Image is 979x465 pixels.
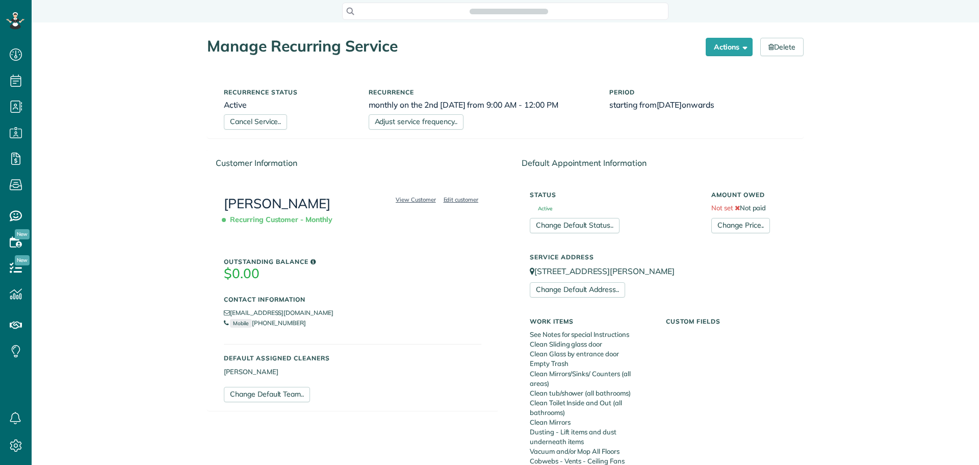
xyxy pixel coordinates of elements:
a: Change Default Status.. [530,218,620,233]
span: New [15,255,30,265]
span: Not set [711,204,733,212]
li: Clean Glass by entrance door [530,349,651,359]
a: Cancel Service.. [224,114,287,130]
h5: Default Assigned Cleaners [224,355,481,361]
li: Clean Mirrors/Sinks/ Counters (all areas) [530,369,651,388]
h5: Status [530,191,696,198]
li: Dusting - Lift items and dust underneath items [530,427,651,447]
p: [STREET_ADDRESS][PERSON_NAME] [530,265,787,277]
span: [DATE] [657,100,682,110]
h5: Period [609,89,787,95]
h5: Work Items [530,318,651,325]
span: Active [530,206,552,211]
h5: Service Address [530,254,787,260]
li: Clean tub/shower (all bathrooms) [530,388,651,398]
span: New [15,229,30,239]
a: Change Price.. [711,218,770,233]
h5: Outstanding Balance [224,258,481,265]
a: View Customer [393,195,439,204]
div: Not paid [704,186,794,233]
a: Change Default Team.. [224,387,310,402]
li: [PERSON_NAME] [224,367,481,377]
span: Search ZenMaid… [480,6,537,16]
a: [PERSON_NAME] [224,195,330,212]
li: Clean Sliding glass door [530,339,651,349]
div: Customer Information [208,149,498,177]
a: Adjust service frequency.. [369,114,463,130]
h5: Amount Owed [711,191,787,198]
h6: starting from onwards [609,101,787,109]
a: Delete [760,38,804,56]
a: Edit customer [441,195,482,204]
h6: Active [224,101,353,109]
h1: Manage Recurring Service [207,38,698,55]
button: Actions [706,38,753,56]
h5: Custom Fields [666,318,787,325]
li: Vacuum and/or Mop All Floors [530,447,651,456]
h3: $0.00 [224,266,481,281]
a: Mobile[PHONE_NUMBER] [224,319,306,327]
small: Mobile [230,319,252,328]
li: Clean Toilet Inside and Out (all bathrooms) [530,398,651,418]
h5: Recurrence status [224,89,353,95]
span: Recurring Customer - Monthly [224,211,337,229]
li: Clean Mirrors [530,418,651,427]
div: Default Appointment Information [513,149,803,177]
li: [EMAIL_ADDRESS][DOMAIN_NAME] [224,308,481,318]
li: See Notes for special Instructions [530,330,651,339]
li: Empty Trash [530,359,651,369]
a: Change Default Address.. [530,282,625,298]
h6: monthly on the 2nd [DATE] from 9:00 AM - 12:00 PM [369,101,595,109]
h5: Recurrence [369,89,595,95]
h5: Contact Information [224,296,481,303]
